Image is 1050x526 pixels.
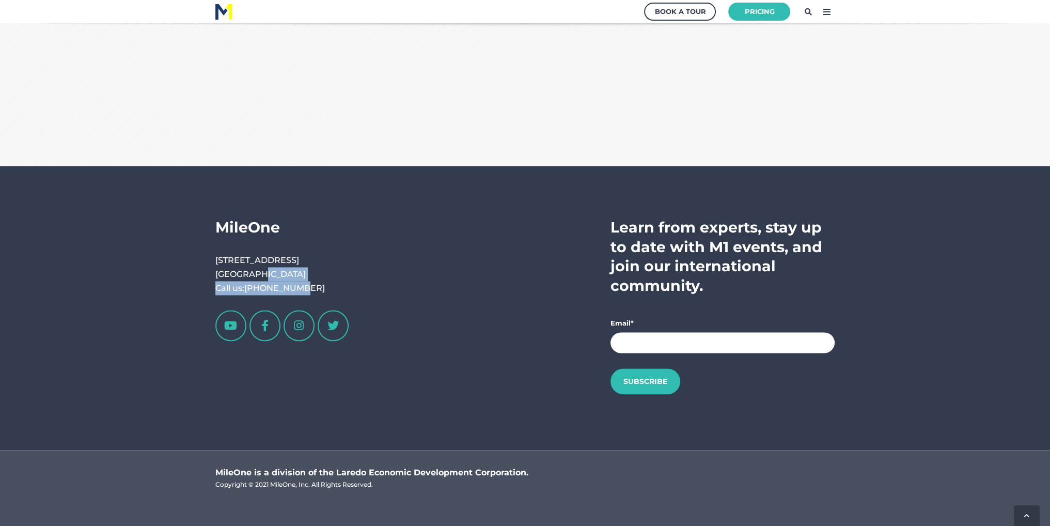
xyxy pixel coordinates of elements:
h3: Learn from experts, stay up to date with M1 events, and join our international community. [610,218,835,295]
h3: MileOne [215,218,358,237]
img: M1 Logo - Blue Letters - for Light Backgrounds-2 [215,4,232,20]
input: Subscribe [610,368,680,394]
div: Navigation Menu [374,218,480,274]
strong: MileOne is a division of the Laredo Economic Development Corporation. [215,468,528,477]
a: Book a Tour [644,3,716,21]
div: Copyright © 2021 MileOne, Inc. All Rights Reserved. [215,479,794,490]
iframe: Chat Widget [873,414,1050,526]
p: [STREET_ADDRESS] [GEOGRAPHIC_DATA] Call us: [215,253,358,296]
a: Pricing [728,3,790,21]
span: Email [610,319,631,327]
a: [PHONE_NUMBER] [244,283,325,293]
div: Book a Tour [654,5,706,18]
